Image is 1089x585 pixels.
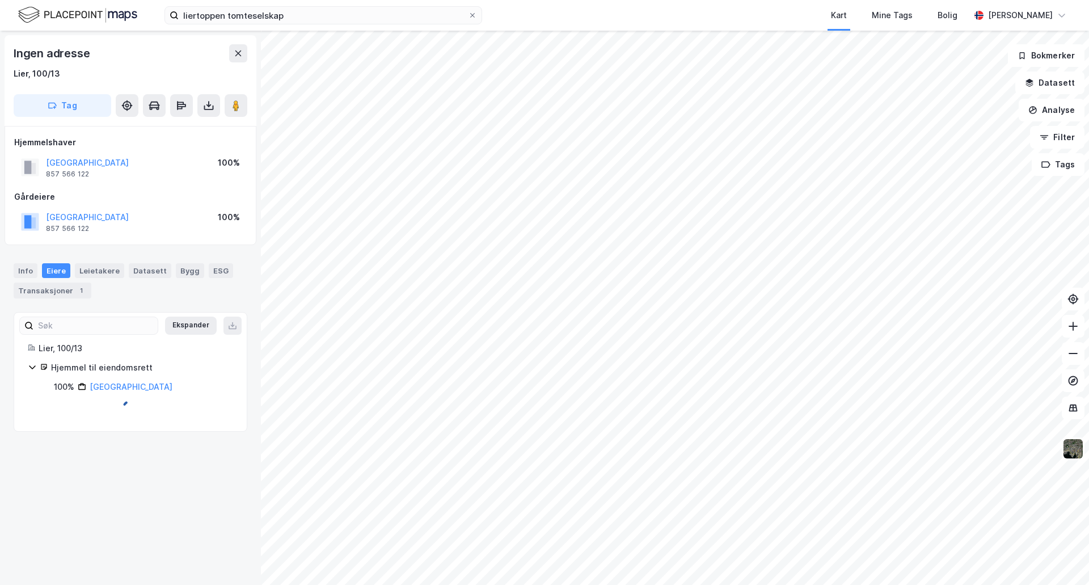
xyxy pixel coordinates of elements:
[165,317,217,335] button: Ekspander
[14,67,60,81] div: Lier, 100/13
[33,317,158,334] input: Søk
[121,399,140,418] img: spinner.a6d8c91a73a9ac5275cf975e30b51cfb.svg
[14,283,91,298] div: Transaksjoner
[14,263,37,278] div: Info
[51,361,233,374] div: Hjemmel til eiendomsrett
[988,9,1053,22] div: [PERSON_NAME]
[39,342,233,355] div: Lier, 100/13
[218,156,240,170] div: 100%
[1062,438,1084,460] img: 9k=
[14,190,247,204] div: Gårdeiere
[1032,531,1089,585] iframe: Chat Widget
[1008,44,1084,67] button: Bokmerker
[179,7,468,24] input: Søk på adresse, matrikkel, gårdeiere, leietakere eller personer
[14,136,247,149] div: Hjemmelshaver
[1030,126,1084,149] button: Filter
[14,44,92,62] div: Ingen adresse
[1019,99,1084,121] button: Analyse
[75,263,124,278] div: Leietakere
[75,285,87,296] div: 1
[46,170,89,179] div: 857 566 122
[1032,531,1089,585] div: Kontrollprogram for chat
[872,9,913,22] div: Mine Tags
[1015,71,1084,94] button: Datasett
[176,263,204,278] div: Bygg
[1032,153,1084,176] button: Tags
[209,263,233,278] div: ESG
[42,263,70,278] div: Eiere
[18,5,137,25] img: logo.f888ab2527a4732fd821a326f86c7f29.svg
[938,9,957,22] div: Bolig
[218,211,240,224] div: 100%
[90,382,172,392] a: [GEOGRAPHIC_DATA]
[831,9,847,22] div: Kart
[129,263,171,278] div: Datasett
[54,380,74,394] div: 100%
[46,224,89,233] div: 857 566 122
[14,94,111,117] button: Tag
